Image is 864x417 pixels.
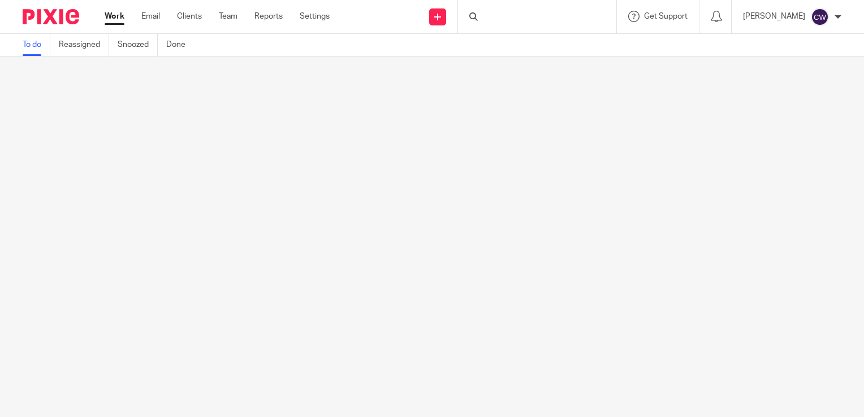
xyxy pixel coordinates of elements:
[644,12,688,20] span: Get Support
[105,11,124,22] a: Work
[254,11,283,22] a: Reports
[59,34,109,56] a: Reassigned
[166,34,194,56] a: Done
[811,8,829,26] img: svg%3E
[219,11,237,22] a: Team
[23,9,79,24] img: Pixie
[300,11,330,22] a: Settings
[141,11,160,22] a: Email
[177,11,202,22] a: Clients
[118,34,158,56] a: Snoozed
[743,11,805,22] p: [PERSON_NAME]
[23,34,50,56] a: To do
